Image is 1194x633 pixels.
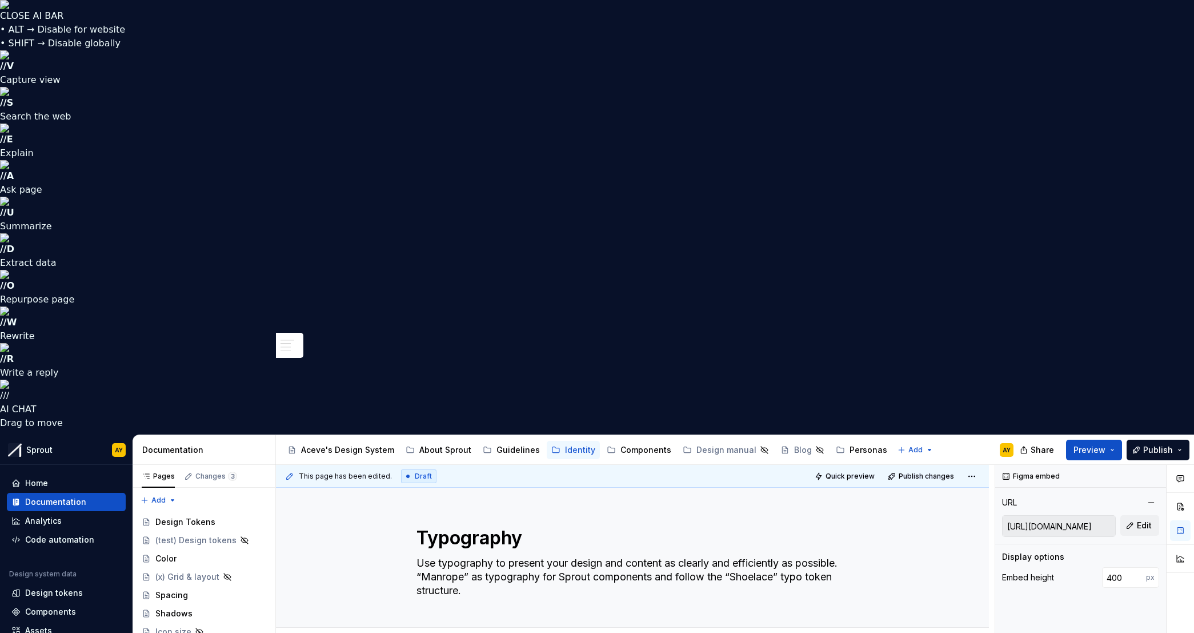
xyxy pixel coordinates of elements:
a: Shadows [137,604,271,623]
div: Changes [195,472,237,481]
div: Analytics [25,515,62,527]
div: Pages [142,472,175,481]
p: px [1146,573,1155,582]
span: Add [908,445,923,455]
button: Share [1014,440,1061,460]
img: b6c2a6ff-03c2-4811-897b-2ef07e5e0e51.png [8,443,22,457]
a: Components [602,441,676,459]
div: About Sprout [419,444,471,456]
span: Share [1031,444,1054,456]
div: Design tokens [25,587,83,599]
div: Shadows [155,608,193,619]
div: Guidelines [496,444,540,456]
button: Publish [1127,440,1189,460]
button: Preview [1066,440,1122,460]
span: Publish [1143,444,1173,456]
div: Design Tokens [155,516,215,528]
div: (x) Grid & layout [155,571,219,583]
a: Blog [776,441,829,459]
button: SproutAY [2,437,130,462]
div: Embed height [1002,572,1054,583]
a: Design manual [678,441,774,459]
a: Guidelines [478,441,544,459]
a: Documentation [7,493,126,511]
a: Components [7,603,126,621]
div: Aceve's Design System [301,444,394,456]
div: Identity [565,444,595,456]
div: Page tree [283,439,892,461]
a: Color [137,550,271,568]
a: Identity [547,441,600,459]
span: Edit [1137,520,1152,531]
a: Home [7,474,126,492]
div: Design manual [696,444,756,456]
button: Add [894,442,937,458]
span: This page has been edited. [299,472,392,481]
a: Analytics [7,512,126,530]
a: Personas [831,441,892,459]
a: (test) Design tokens [137,531,271,550]
div: URL [1002,497,1017,508]
div: Components [25,606,76,618]
a: Code automation [7,531,126,549]
span: Draft [415,472,432,481]
div: Documentation [142,444,271,456]
div: AY [115,445,123,455]
div: Blog [794,444,812,456]
button: Publish changes [884,468,959,484]
span: Publish changes [899,472,954,481]
div: Spacing [155,590,188,601]
div: Sprout [26,444,53,456]
div: Design system data [9,570,77,579]
textarea: Typography [414,524,846,552]
div: Components [620,444,671,456]
div: AY [1003,445,1011,455]
span: 3 [228,472,237,481]
div: Personas [850,444,887,456]
a: (x) Grid & layout [137,568,271,586]
button: Edit [1120,515,1159,536]
input: 100 [1102,567,1146,588]
a: About Sprout [401,441,476,459]
div: (test) Design tokens [155,535,237,546]
div: Documentation [25,496,86,508]
span: Preview [1073,444,1105,456]
button: Quick preview [811,468,880,484]
a: Aceve's Design System [283,441,399,459]
a: Design tokens [7,584,126,602]
span: Add [151,496,166,505]
textarea: Use typography to present your design and content as clearly and efficiently as possible. “Manrop... [414,554,846,600]
a: Spacing [137,586,271,604]
button: Add [137,492,180,508]
div: Display options [1002,551,1064,563]
div: Color [155,553,177,564]
div: Home [25,477,48,489]
a: Design Tokens [137,513,271,531]
span: Quick preview [826,472,875,481]
div: Code automation [25,534,94,546]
